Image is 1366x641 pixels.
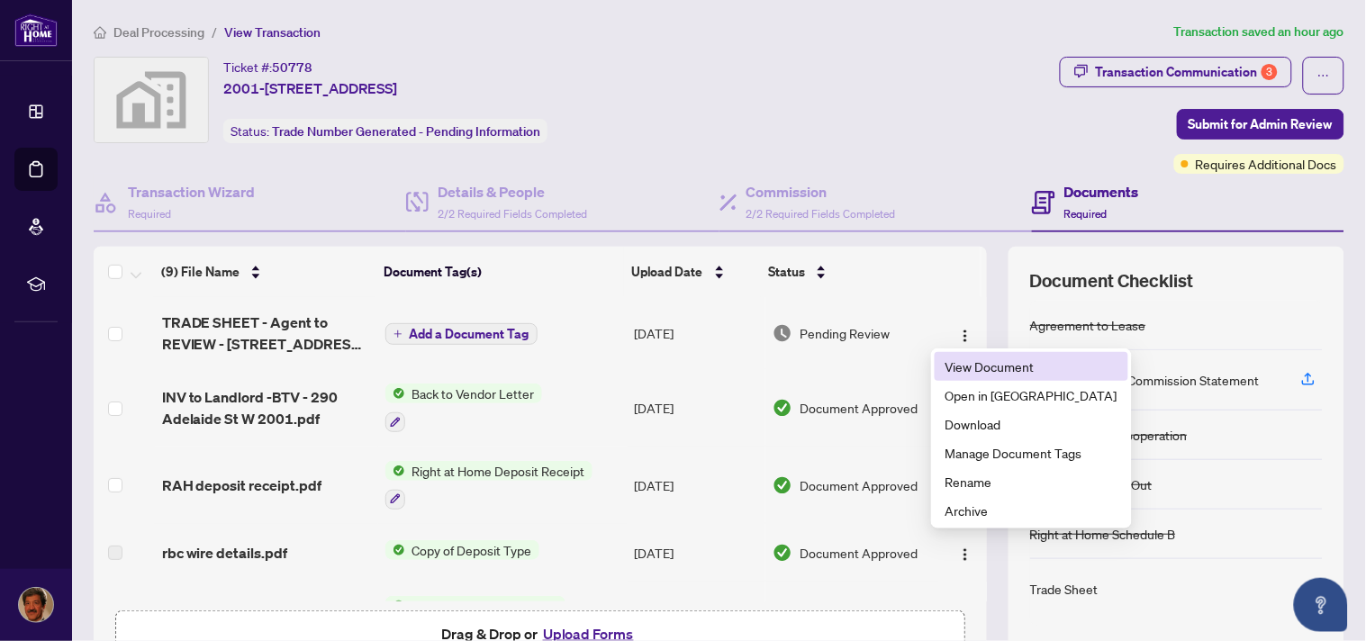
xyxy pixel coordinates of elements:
img: Status Icon [385,384,405,403]
button: Status IconCopy of Deposit Type [385,540,539,560]
td: [DATE] [628,524,765,582]
span: Trade Number Generated - Pending Information [272,123,540,140]
div: Right at Home Schedule B [1030,524,1176,544]
span: Document Checklist [1030,268,1194,293]
span: plus [394,330,403,339]
img: Status Icon [385,540,405,560]
button: Status IconBack to Vendor Letter [385,384,542,432]
article: Transaction saved an hour ago [1174,22,1344,42]
span: 50778 [272,59,312,76]
img: Status Icon [385,461,405,481]
div: 3 [1262,64,1278,80]
span: 2/2 Required Fields Completed [438,207,587,221]
button: Add a Document Tag [385,323,538,345]
td: [DATE] [628,297,765,369]
th: Status [761,247,933,297]
span: Status [768,262,805,282]
span: Document Approved [800,543,918,563]
li: / [212,22,217,42]
span: 2/2 Required Fields Completed [746,207,896,221]
span: Add a Document Tag [410,328,529,340]
button: Open asap [1294,578,1348,632]
span: Required [128,207,171,221]
span: Rename [945,472,1117,492]
span: INV to Landlord -BTV - 290 Adelaide St W 2001.pdf [162,386,371,429]
span: 2001-[STREET_ADDRESS] [223,77,397,99]
span: RAH deposit receipt.pdf [162,474,322,496]
span: Required [1064,207,1108,221]
img: Logo [958,329,972,343]
div: Trade Sheet [1030,579,1099,599]
th: Upload Date [624,247,761,297]
button: Transaction Communication3 [1060,57,1292,87]
span: Requires Additional Docs [1196,154,1337,174]
img: Document Status [773,475,792,495]
span: Archive [945,501,1117,520]
span: Submit for Admin Review [1189,110,1333,139]
button: Logo [951,538,980,567]
span: Upload Date [631,262,703,282]
span: rbc wire details.pdf [162,542,288,564]
th: (9) File Name [154,247,376,297]
span: Right at Home Deposit Receipt [405,461,593,481]
div: Transaction Communication [1096,58,1278,86]
span: Copy of Deposit Type [405,540,539,560]
th: Document Tag(s) [376,247,624,297]
button: Logo [951,319,980,348]
img: Logo [958,547,972,562]
td: [DATE] [628,369,765,447]
span: Deal Processing [113,24,204,41]
span: Open in [GEOGRAPHIC_DATA] [945,385,1117,405]
span: Pending Review [800,323,890,343]
img: Profile Icon [19,588,53,622]
img: Document Status [773,543,792,563]
button: Status IconRight at Home Deposit Receipt [385,461,593,510]
div: Co-op Brokerage Commission Statement [1030,370,1260,390]
button: Add a Document Tag [385,322,538,346]
img: Document Status [773,323,792,343]
h4: Commission [746,181,896,203]
td: [DATE] [628,447,765,524]
span: TRADE SHEET - Agent to REVIEW - [STREET_ADDRESS] 2001.pdf [162,311,371,355]
span: (9) File Name [161,262,240,282]
div: Status: [223,119,547,143]
div: Agreement to Lease [1030,315,1146,335]
span: Back to Vendor Letter [405,384,542,403]
span: Download [945,414,1117,434]
span: Manage Document Tags [945,443,1117,463]
h4: Details & People [438,181,587,203]
span: Document Approved [800,398,918,418]
button: Submit for Admin Review [1177,109,1344,140]
h4: Documents [1064,181,1139,203]
span: ellipsis [1317,69,1330,82]
img: logo [14,14,58,47]
div: Ticket #: [223,57,312,77]
img: Status Icon [385,596,405,616]
h4: Transaction Wizard [128,181,255,203]
span: Document Approved [800,475,918,495]
img: svg%3e [95,58,208,142]
img: Document Status [773,398,792,418]
span: Right at Home Schedule B [405,596,565,616]
span: View Transaction [224,24,321,41]
span: View Document [945,357,1117,376]
span: home [94,26,106,39]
